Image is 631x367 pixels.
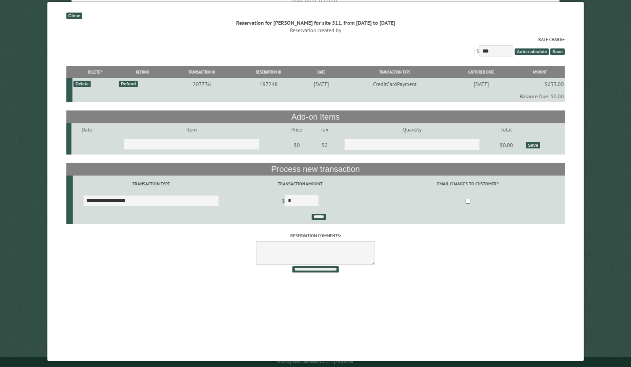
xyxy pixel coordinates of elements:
[236,66,301,78] th: Reservation ID
[550,48,565,55] span: Save
[301,66,342,78] th: Date
[230,181,370,187] label: Transaction Amount
[448,66,515,78] th: Captured Date
[74,81,91,87] div: Delete
[301,78,342,90] td: [DATE]
[342,66,448,78] th: Transaction Type
[337,123,488,136] td: Quantity
[515,78,565,90] td: $633.00
[66,36,565,43] label: Rate Charge
[236,78,301,90] td: 197248
[312,136,337,155] td: $0
[342,78,448,90] td: CreditCardPayment
[229,192,371,211] td: $
[281,123,312,136] td: Price
[66,19,565,26] div: Reservation for [PERSON_NAME] for site 511, from [DATE] to [DATE]
[102,123,281,136] td: Item
[66,110,565,123] th: Add-on Items
[72,123,102,136] td: Date
[526,142,540,148] div: Save
[167,78,236,90] td: 207736
[167,66,236,78] th: Transaction ID
[448,78,515,90] td: [DATE]
[515,48,549,55] span: Auto-calculate
[119,81,138,87] div: Refund
[312,123,337,136] td: Tax
[66,232,565,239] label: Reservation comments:
[66,163,565,176] th: Process new transaction
[488,136,525,155] td: $0.00
[66,26,565,34] div: Reservation created by
[74,181,228,187] label: Transaction Type
[72,90,565,102] td: Balance Due: $0.00
[72,66,118,78] th: Delete?
[118,66,167,78] th: Refund
[372,181,564,187] label: Email changes to customer?
[277,360,354,364] small: © Campground Commander LLC. All rights reserved.
[281,136,312,155] td: $0
[66,36,565,58] div: : $
[488,123,525,136] td: Total
[515,66,565,78] th: Amount
[66,13,82,19] div: Close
